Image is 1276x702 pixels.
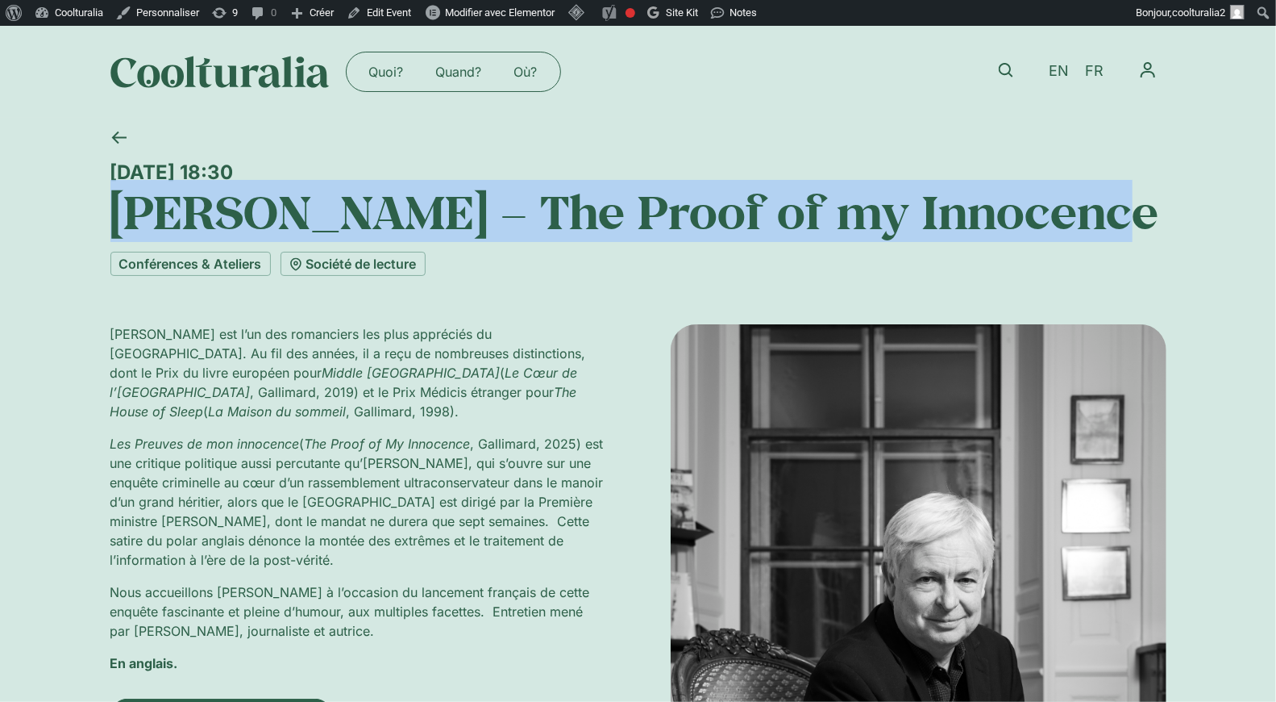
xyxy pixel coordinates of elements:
strong: En anglais. [110,655,178,671]
a: EN [1041,60,1077,83]
div: Expression clé principale non définie [626,8,635,18]
a: Quoi? [353,59,420,85]
em: La Maison du sommeil [209,403,347,420]
span: coolturalia2 [1172,6,1225,19]
a: FR [1077,60,1112,83]
span: FR [1085,63,1104,80]
em: The Proof of My Innocence [305,436,471,452]
a: Conférences & Ateliers [110,252,271,276]
nav: Menu [1129,52,1166,89]
span: Modifier avec Elementor [445,6,555,19]
div: [DATE] 18:30 [110,161,1166,184]
nav: Menu [353,59,554,85]
em: Les Preuves de mon innocence [110,436,300,452]
h1: [PERSON_NAME] – The Proof of my Innocence [110,184,1166,239]
p: ( , Gallimard, 2025) est une critique politique aussi percutante qu’[PERSON_NAME], qui s’ouvre su... [110,434,606,570]
a: Quand? [420,59,498,85]
p: Nous accueillons [PERSON_NAME] à l’occasion du lancement français de cette enquête fascinante et ... [110,583,606,641]
button: Permuter le menu [1129,52,1166,89]
p: [PERSON_NAME] est l’un des romanciers les plus appréciés du [GEOGRAPHIC_DATA]. Au fil des années,... [110,324,606,421]
span: Site Kit [666,6,698,19]
em: Middle [GEOGRAPHIC_DATA] [322,365,501,381]
a: Où? [498,59,554,85]
span: EN [1049,63,1069,80]
a: Société de lecture [281,252,426,276]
